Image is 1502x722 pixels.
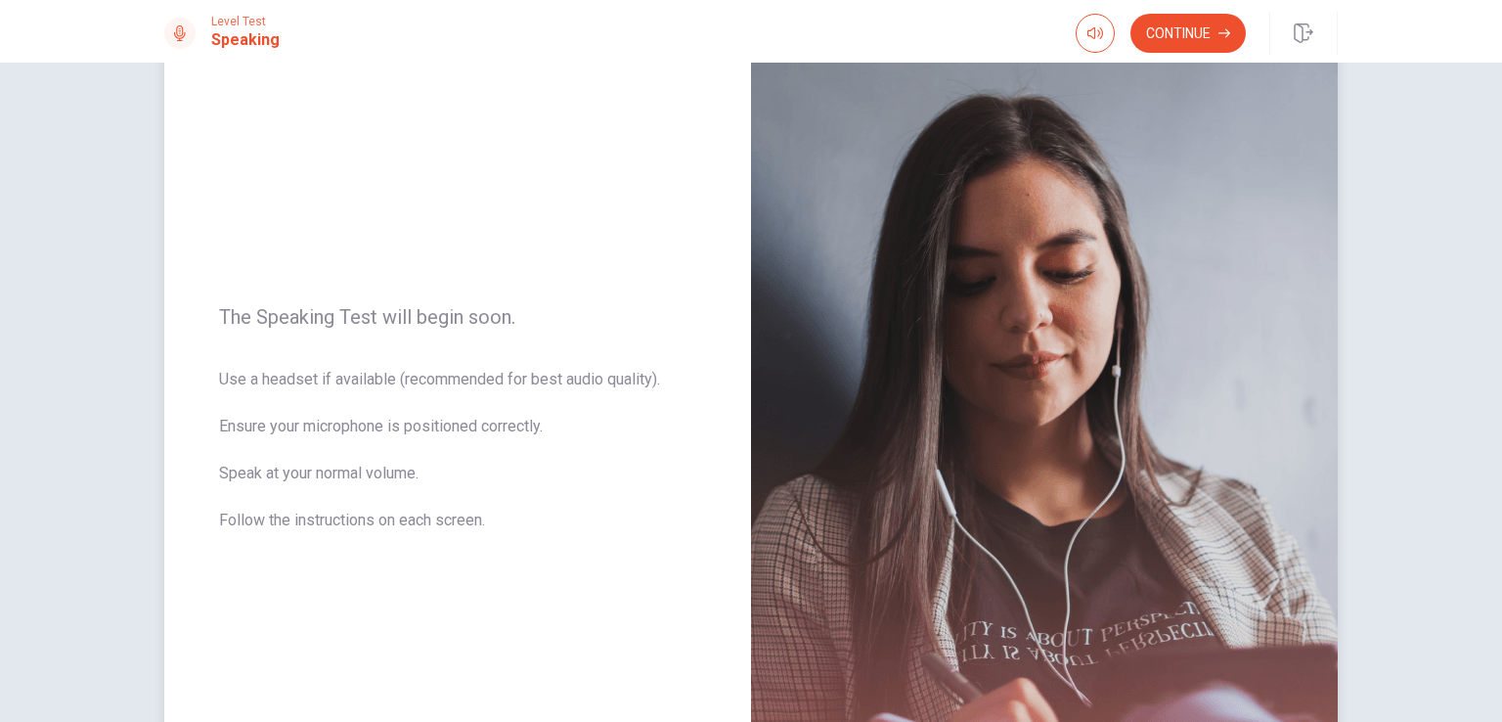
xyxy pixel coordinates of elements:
span: Use a headset if available (recommended for best audio quality). Ensure your microphone is positi... [219,368,696,556]
button: Continue [1130,14,1246,53]
h1: Speaking [211,28,280,52]
span: The Speaking Test will begin soon. [219,305,696,329]
span: Level Test [211,15,280,28]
